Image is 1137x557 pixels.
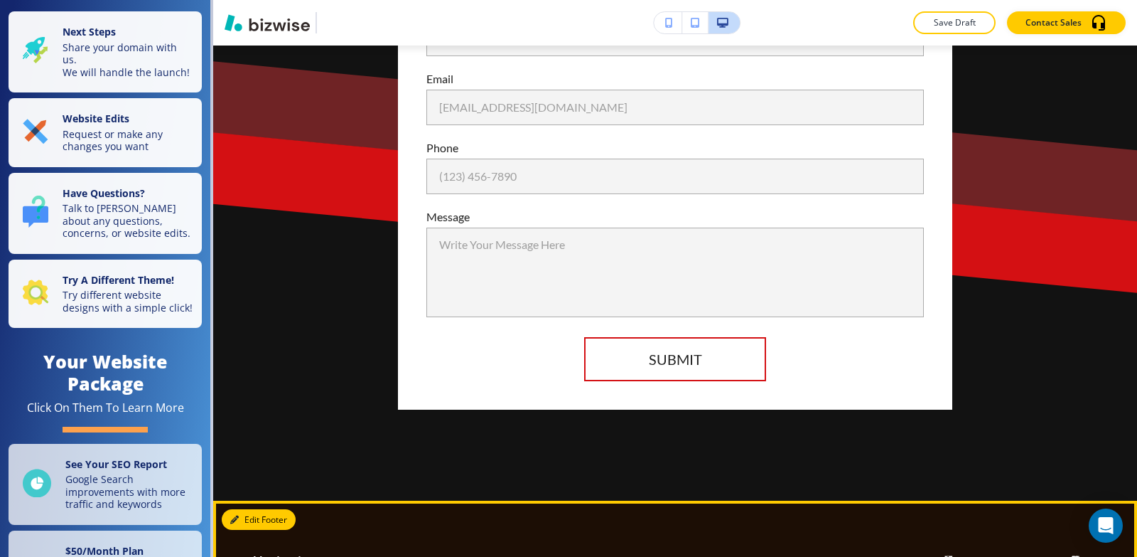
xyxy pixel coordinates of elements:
[323,17,361,29] img: Your Logo
[426,208,924,225] p: Message
[9,351,202,395] h4: Your Website Package
[9,11,202,92] button: Next StepsShare your domain with us.We will handle the launch!
[63,41,193,79] p: Share your domain with us. We will handle the launch!
[27,400,184,415] div: Click On Them To Learn More
[9,173,202,254] button: Have Questions?Talk to [PERSON_NAME] about any questions, concerns, or website edits.
[9,260,202,329] button: Try A Different Theme!Try different website designs with a simple click!
[9,444,202,525] a: See Your SEO ReportGoogle Search improvements with more traffic and keywords
[426,139,924,156] p: Phone
[1089,509,1123,543] div: Open Intercom Messenger
[9,98,202,167] button: Website EditsRequest or make any changes you want
[426,70,924,87] p: Email
[222,509,296,531] button: Edit Footer
[63,202,193,240] p: Talk to [PERSON_NAME] about any questions, concerns, or website edits.
[225,14,310,31] img: Bizwise Logo
[63,128,193,153] p: Request or make any changes you want
[1025,16,1082,29] p: Contact Sales
[63,25,116,38] strong: Next Steps
[1007,11,1126,34] button: Contact Sales
[584,337,766,381] button: SUBMIT
[63,289,193,314] p: Try different website designs with a simple click!
[63,273,174,287] strong: Try A Different Theme!
[913,11,996,34] button: Save Draft
[63,186,145,200] strong: Have Questions?
[63,112,129,125] strong: Website Edits
[65,457,167,471] strong: See Your SEO Report
[65,473,193,511] p: Google Search improvements with more traffic and keywords
[932,16,977,29] p: Save Draft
